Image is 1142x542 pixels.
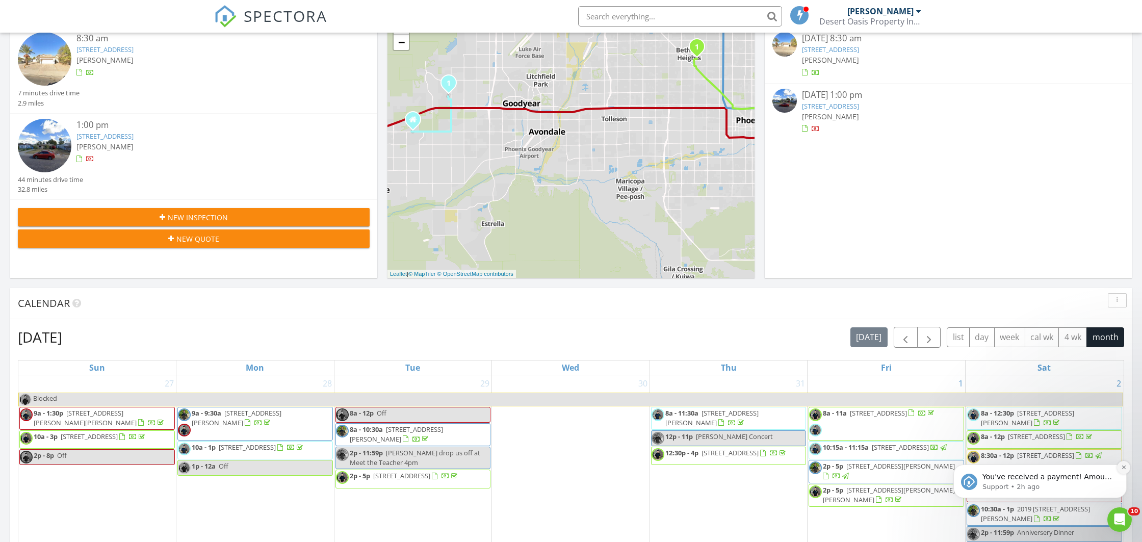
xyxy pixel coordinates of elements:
a: 2p - 5p [STREET_ADDRESS] [350,471,459,480]
img: streetview [18,32,71,86]
span: 10:15a - 11:15a [823,443,869,452]
img: img_75581.jpg [652,432,664,445]
iframe: Intercom notifications message [938,400,1142,514]
div: [DATE] 8:30 am [802,32,1095,45]
img: streetview [772,89,797,113]
div: 32.8 miles [18,185,83,194]
i: 1 [447,80,451,87]
a: [DATE] 8:30 am [STREET_ADDRESS] [PERSON_NAME] [772,32,1124,78]
span: 2p - 11:59p [981,528,1014,537]
h2: [DATE] [18,327,62,347]
a: 10:15a - 11:15a [STREET_ADDRESS] [823,443,948,452]
a: Go to July 30, 2025 [636,375,650,392]
button: [DATE] [850,327,888,347]
img: streetview [772,32,797,57]
span: 9a - 1:30p [34,408,63,418]
a: Leaflet [390,271,407,277]
span: [PERSON_NAME] drop us off at Meet the Teacher 4pm [350,448,480,467]
a: Monday [244,360,266,375]
a: Zoom out [394,35,409,50]
a: 9a - 1:30p [STREET_ADDRESS][PERSON_NAME][PERSON_NAME] [19,407,175,430]
span: 8a - 10:30a [350,425,383,434]
span: [STREET_ADDRESS][PERSON_NAME] [846,461,955,471]
img: ted_headshoot.jpg [652,448,664,461]
a: 10a - 1p [STREET_ADDRESS] [192,443,305,452]
img: ted_headshoot.jpg [809,485,822,498]
span: 12:30p - 4p [665,448,698,457]
a: 2p - 5p [STREET_ADDRESS][PERSON_NAME][PERSON_NAME] [809,484,964,507]
span: 10a - 1p [192,443,216,452]
span: [PERSON_NAME] [802,55,859,65]
img: ted_headshoot.jpg [809,408,822,421]
a: [DATE] 1:00 pm [STREET_ADDRESS] [PERSON_NAME] [772,89,1124,134]
a: 12:30p - 4p [STREET_ADDRESS] [665,448,788,457]
span: [STREET_ADDRESS] [872,443,929,452]
span: 10 [1128,507,1140,515]
a: 10a - 1p [STREET_ADDRESS] [177,441,333,459]
span: Blocked [33,394,57,403]
div: 8:30 am [76,32,341,45]
iframe: Intercom live chat [1107,507,1132,532]
button: 4 wk [1058,327,1087,347]
div: Desert Oasis Property Inspections [819,16,921,27]
span: [PERSON_NAME] Concert [696,432,773,441]
button: Dismiss notification [179,61,192,74]
img: ted_headshoot.jpg [178,461,191,474]
span: 8a - 12p [350,408,374,418]
span: 8a - 11a [823,408,847,418]
a: 8:30 am [STREET_ADDRESS] [PERSON_NAME] 7 minutes drive time 2.9 miles [18,32,370,108]
a: 9a - 9:30a [STREET_ADDRESS][PERSON_NAME] [192,408,281,427]
img: omar_headshoot_2.jpg [178,443,191,455]
a: 2p - 5p [STREET_ADDRESS] [335,470,491,488]
span: Anniversery Dinner [1017,528,1074,537]
a: 9a - 1:30p [STREET_ADDRESS][PERSON_NAME][PERSON_NAME] [34,408,166,427]
a: Friday [879,360,894,375]
a: Go to July 27, 2025 [163,375,176,392]
img: omar_headshoot_2.jpg [809,443,822,455]
p: You've received a payment! Amount $525.00 Fee $0.00 Net $525.00 Transaction # Inspection [STREET_... [44,72,176,82]
span: [PERSON_NAME] [76,142,134,151]
a: Thursday [719,360,739,375]
button: New Quote [18,229,370,248]
a: 12:30p - 4p [STREET_ADDRESS] [651,447,807,465]
span: 2p - 5p [350,471,370,480]
img: Profile image for Support [23,73,39,90]
span: Off [377,408,386,418]
a: Go to July 28, 2025 [321,375,334,392]
span: 10a - 3p [34,432,58,441]
a: 10a - 3p [STREET_ADDRESS] [19,430,175,449]
a: Sunday [87,360,107,375]
img: img_75581.jpg [178,408,191,421]
div: [PERSON_NAME] [847,6,914,16]
span: SPECTORA [244,5,327,27]
span: 2p - 5p [823,485,843,495]
button: Next month [917,327,941,348]
span: [STREET_ADDRESS] [850,408,907,418]
a: 2p - 5p [STREET_ADDRESS][PERSON_NAME] [823,461,955,480]
input: Search everything... [578,6,782,27]
img: img_75581.jpg [967,528,980,540]
a: SPECTORA [214,14,327,35]
a: Go to July 29, 2025 [478,375,491,392]
div: [DATE] 1:00 pm [802,89,1095,101]
span: [STREET_ADDRESS] [61,432,118,441]
img: ted_headshoot.jpg [336,471,349,484]
img: img_75581.jpg [809,461,822,474]
span: 2p - 5p [823,461,843,471]
a: 8a - 10:30a [STREET_ADDRESS][PERSON_NAME] [335,423,491,446]
div: 1301 S 223rd Dr, Buckeye AZ 85326 [413,119,419,125]
i: 1 [695,44,699,51]
a: 1:00 pm [STREET_ADDRESS] [PERSON_NAME] 44 minutes drive time 32.8 miles [18,119,370,195]
a: 10:30a - 1p 2019 [STREET_ADDRESS][PERSON_NAME] [981,504,1090,523]
a: [STREET_ADDRESS] [802,45,859,54]
button: list [947,327,970,347]
button: New Inspection [18,208,370,226]
div: 44 minutes drive time [18,175,83,185]
img: img_75581.jpg [336,448,349,461]
img: frank_headshoot.jpg [20,408,33,421]
img: img_75581.jpg [336,425,349,437]
span: 2p - 8p [34,451,54,460]
button: cal wk [1025,327,1059,347]
a: 8a - 11:30a [STREET_ADDRESS][PERSON_NAME] [651,407,807,430]
span: [STREET_ADDRESS] [373,471,430,480]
